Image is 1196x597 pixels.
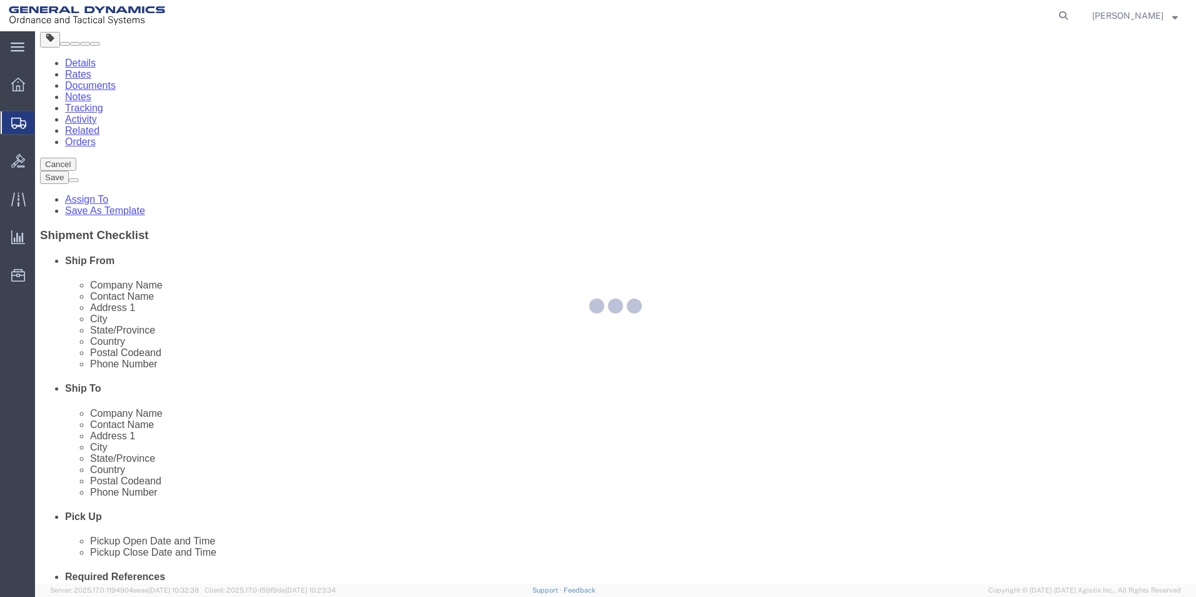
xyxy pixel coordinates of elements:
[1092,9,1163,23] span: Brenda Pagan
[9,6,165,25] img: logo
[205,586,336,594] span: Client: 2025.17.0-159f9de
[285,586,336,594] span: [DATE] 10:23:34
[148,586,199,594] span: [DATE] 10:32:38
[50,586,199,594] span: Server: 2025.17.0-1194904eeae
[564,586,595,594] a: Feedback
[988,585,1181,596] span: Copyright © [DATE]-[DATE] Agistix Inc., All Rights Reserved
[1092,8,1178,23] button: [PERSON_NAME]
[532,586,564,594] a: Support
